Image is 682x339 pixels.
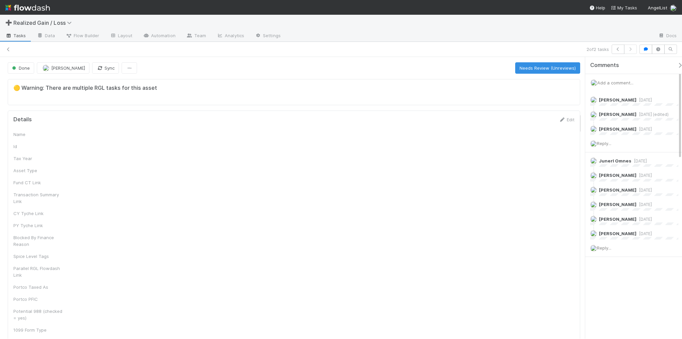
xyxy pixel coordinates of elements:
span: [PERSON_NAME] [51,65,85,71]
span: [DATE] [631,158,647,163]
img: avatar_04ed6c9e-3b93-401c-8c3a-8fad1b1fc72c.png [590,126,597,132]
img: logo-inverted-e16ddd16eac7371096b0.svg [5,2,50,13]
a: Analytics [211,31,250,42]
div: Blocked By Finance Reason [13,234,64,248]
span: [DATE] [636,173,652,178]
span: [PERSON_NAME] [599,173,636,178]
div: PY Tyche Link [13,222,64,229]
div: Potential 988 (checked = yes) [13,308,64,321]
a: My Tasks [611,4,637,11]
img: avatar_de77a991-7322-4664-a63d-98ba485ee9e0.png [590,157,597,164]
a: Edit [559,117,574,122]
span: ➕ [5,20,12,25]
button: Sync [92,62,119,74]
span: My Tasks [611,5,637,10]
span: [DATE] [636,202,652,207]
div: Transaction Summary Link [13,191,64,205]
span: [PERSON_NAME] [599,202,636,207]
img: avatar_711f55b7-5a46-40da-996f-bc93b6b86381.png [590,230,597,237]
div: Name [13,131,64,138]
div: Spice Level Tags [13,253,64,260]
span: [DATE] [636,188,652,193]
span: [DATE] (edited) [636,112,669,117]
span: [PERSON_NAME] [599,126,636,132]
span: [PERSON_NAME] [599,187,636,193]
span: [DATE] [636,231,652,236]
span: [DATE] [636,217,652,222]
span: AngelList [648,5,667,10]
span: Comments [590,62,619,69]
a: Layout [105,31,138,42]
h5: 🟡 Warning: There are multiple RGL tasks for this asset [13,85,574,91]
span: Reply... [597,141,611,146]
img: avatar_45ea4894-10ca-450f-982d-dabe3bd75b0b.png [591,79,597,86]
img: avatar_45ea4894-10ca-450f-982d-dabe3bd75b0b.png [43,65,49,71]
div: Id [13,143,64,150]
span: [DATE] [636,127,652,132]
img: avatar_04ed6c9e-3b93-401c-8c3a-8fad1b1fc72c.png [590,96,597,103]
span: [PERSON_NAME] [599,97,636,103]
div: CY Tyche Link [13,210,64,217]
button: [PERSON_NAME] [37,62,89,74]
a: Settings [250,31,286,42]
span: [DATE] [636,97,652,103]
span: Flow Builder [66,32,99,39]
button: Needs Review (Unreviews) [515,62,580,74]
a: Automation [138,31,181,42]
img: avatar_04ed6c9e-3b93-401c-8c3a-8fad1b1fc72c.png [590,172,597,179]
div: Portco Taxed As [13,284,64,290]
span: Tasks [5,32,26,39]
a: Data [31,31,60,42]
span: [PERSON_NAME] [599,112,636,117]
div: Help [589,4,605,11]
span: 2 of 2 tasks [587,46,609,53]
div: Parallel RGL Flowdash Link [13,265,64,278]
img: avatar_45ea4894-10ca-450f-982d-dabe3bd75b0b.png [590,245,597,252]
a: Team [181,31,211,42]
img: avatar_04ed6c9e-3b93-401c-8c3a-8fad1b1fc72c.png [590,187,597,193]
img: avatar_04ed6c9e-3b93-401c-8c3a-8fad1b1fc72c.png [590,216,597,222]
img: avatar_45ea4894-10ca-450f-982d-dabe3bd75b0b.png [670,5,677,11]
span: Realized Gain / Loss [13,19,75,26]
a: Flow Builder [60,31,105,42]
img: avatar_45ea4894-10ca-450f-982d-dabe3bd75b0b.png [590,140,597,147]
div: Asset Type [13,167,64,174]
span: [PERSON_NAME] [599,231,636,236]
span: Junerl Omnes [599,158,631,163]
span: Reply... [597,245,611,251]
span: [PERSON_NAME] [599,216,636,222]
span: Add a comment... [597,80,633,85]
div: 1099 Form Type [13,327,64,333]
h5: Details [13,116,32,123]
img: avatar_04ed6c9e-3b93-401c-8c3a-8fad1b1fc72c.png [590,111,597,118]
img: avatar_04ed6c9e-3b93-401c-8c3a-8fad1b1fc72c.png [590,201,597,208]
div: Tax Year [13,155,64,162]
div: Fund CT Link [13,179,64,186]
a: Docs [653,31,682,42]
div: Portco PFIC [13,296,64,302]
